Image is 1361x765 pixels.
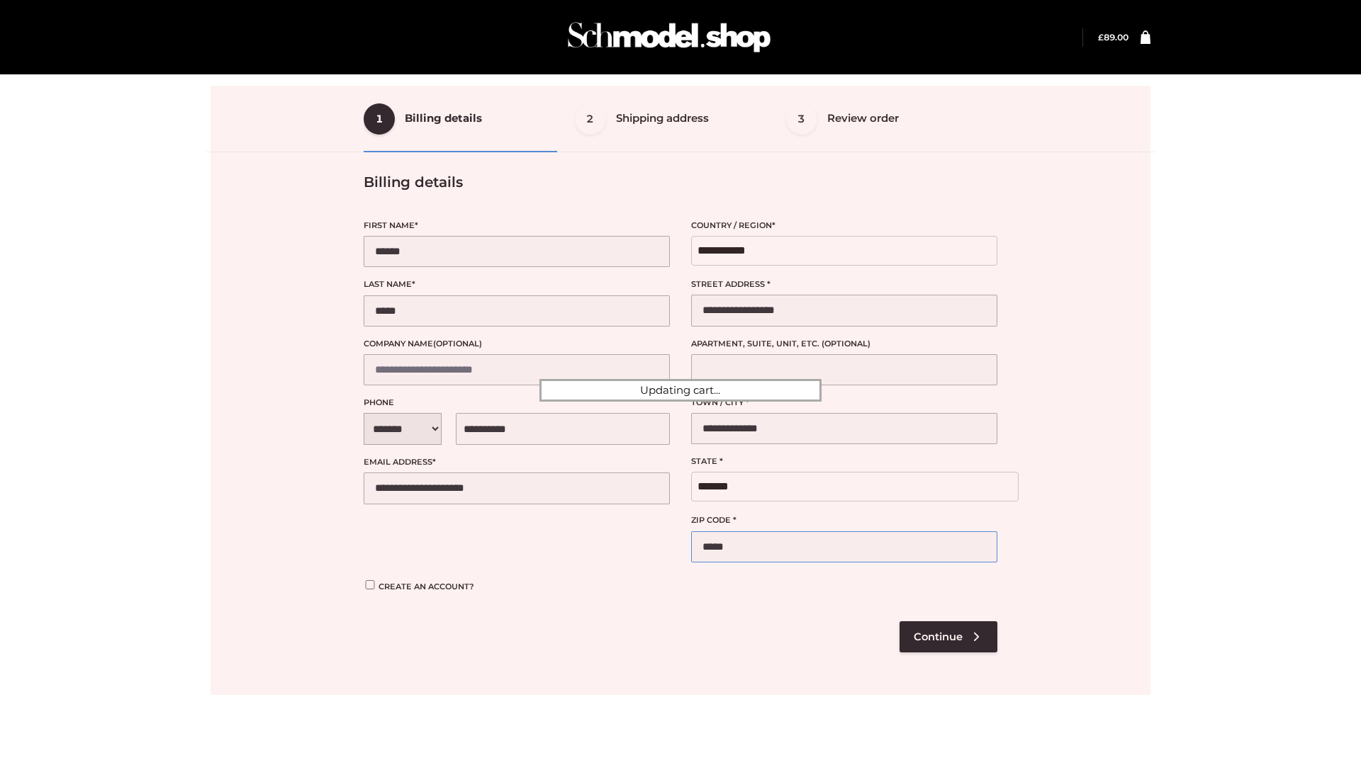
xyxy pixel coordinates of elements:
bdi: 89.00 [1098,32,1128,42]
img: Schmodel Admin 964 [563,9,775,65]
a: £89.00 [1098,32,1128,42]
span: £ [1098,32,1104,42]
div: Updating cart... [539,379,822,402]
